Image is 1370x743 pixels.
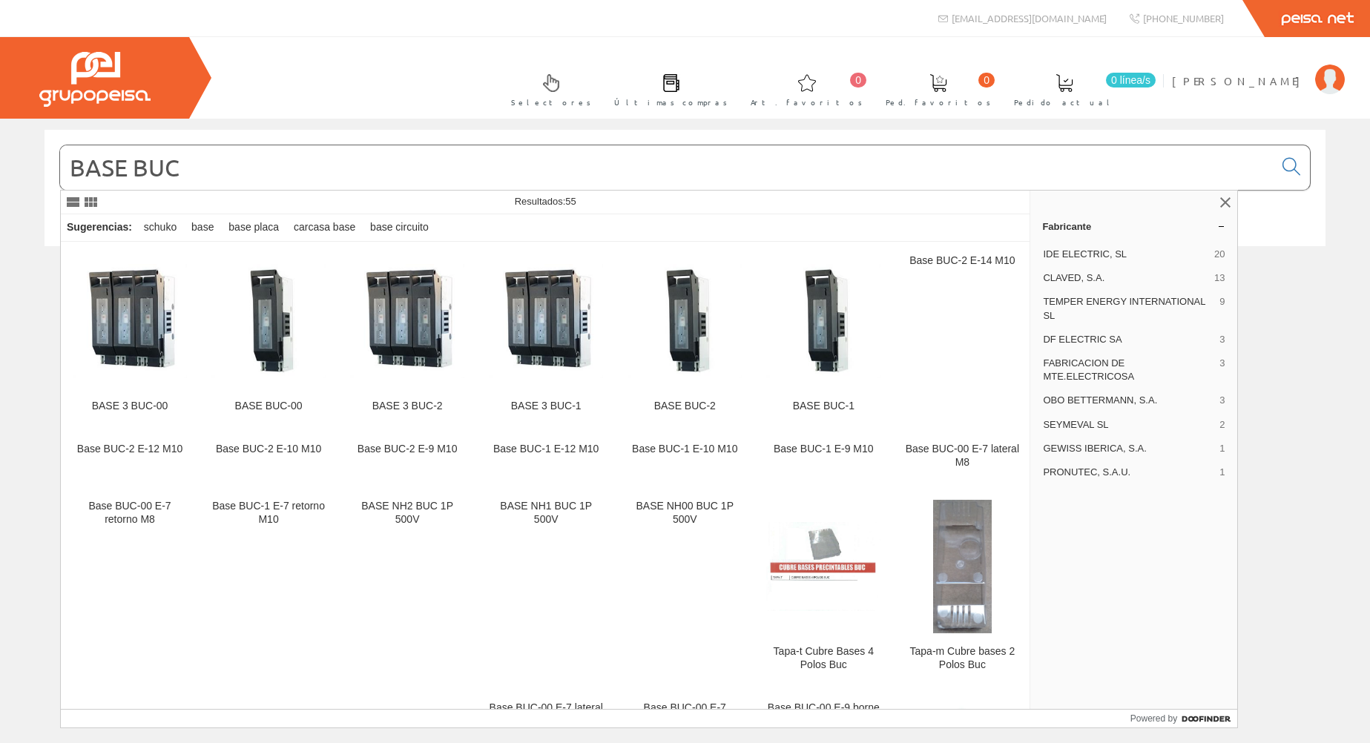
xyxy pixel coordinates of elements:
span: [EMAIL_ADDRESS][DOMAIN_NAME] [952,12,1107,24]
div: Base BUC-2 E-14 M10 [905,254,1019,268]
div: Base BUC-00 E-9 borne 50 mm [766,701,880,728]
span: 2 [1219,418,1225,432]
a: [PERSON_NAME] [1172,62,1345,76]
span: 3 [1219,333,1225,346]
a: Base BUC-1 E-10 M10 [616,431,754,486]
span: CLAVED, S.A. [1043,271,1208,285]
div: base placa [223,214,285,241]
a: Base BUC-2 E-9 M10 [338,431,476,486]
div: Base BUC-1 E-7 retorno M10 [211,500,326,526]
div: BASE NH2 BUC 1P 500V [350,500,464,526]
img: BASE BUC-2 [628,264,742,378]
span: Art. favoritos [751,95,863,110]
img: Grupo Peisa [39,52,151,107]
span: Powered by [1130,712,1177,725]
div: base circuito [364,214,435,241]
div: base [185,214,220,241]
div: Base BUC-1 E-12 M10 [489,443,603,456]
a: Base BUC-2 E-10 M10 [200,431,337,486]
div: Base BUC-2 E-12 M10 [73,443,187,456]
span: 55 [565,196,576,207]
span: 0 [978,73,995,87]
a: BASE 3 BUC-1 BASE 3 BUC-1 [477,242,615,430]
a: BASE NH2 BUC 1P 500V [338,488,476,689]
div: Tapa-m Cubre bases 2 Polos Buc [905,645,1019,672]
span: 0 [850,73,866,87]
img: BASE BUC-1 [766,264,880,378]
div: Tapa-t Cubre Bases 4 Polos Buc [766,645,880,672]
span: Últimas compras [614,95,728,110]
a: BASE 3 BUC-2 BASE 3 BUC-2 [338,242,476,430]
span: GEWISS IBERICA, S.A. [1043,442,1213,455]
a: Tapa-t Cubre Bases 4 Polos Buc Tapa-t Cubre Bases 4 Polos Buc [754,488,892,689]
div: BASE 3 BUC-2 [350,400,464,413]
div: Base BUC-1 E-9 M10 [766,443,880,456]
a: Base BUC-2 E-12 M10 [61,431,199,486]
a: Base BUC-1 E-7 retorno M10 [200,488,337,689]
span: Resultados: [515,196,576,207]
span: DF ELECTRIC SA [1043,333,1213,346]
div: BASE BUC-1 [766,400,880,413]
input: Buscar... [60,145,1274,190]
a: Selectores [496,62,599,116]
img: BASE 3 BUC-1 [489,264,603,378]
img: BASE 3 BUC-00 [73,264,187,378]
div: Base BUC-00 E-7 lateral borne 50 mm [489,701,603,728]
div: BASE NH1 BUC 1P 500V [489,500,603,526]
div: Base BUC-1 E-10 M10 [628,443,742,456]
a: BASE NH00 BUC 1P 500V [616,488,754,689]
div: BASE 3 BUC-1 [489,400,603,413]
img: BASE 3 BUC-2 [350,264,464,378]
span: 13 [1214,271,1225,285]
div: Base BUC-00 E-7 retorno borne 50 mm [628,701,742,728]
span: 0 línea/s [1106,73,1156,87]
div: schuko [138,214,182,241]
a: Powered by [1130,710,1238,727]
span: TEMPER ENERGY INTERNATIONAL SL [1043,295,1213,322]
span: 1 [1219,442,1225,455]
div: BASE BUC-00 [211,400,326,413]
span: PRONUTEC, S.A.U. [1043,466,1213,479]
div: BASE 3 BUC-00 [73,400,187,413]
a: Base BUC-2 E-14 M10 [893,242,1031,430]
span: 9 [1219,295,1225,322]
a: Base BUC-00 E-7 retorno M8 [61,488,199,689]
span: 1 [1219,466,1225,479]
a: Últimas compras [599,62,735,116]
a: BASE BUC-2 BASE BUC-2 [616,242,754,430]
div: Base BUC-2 E-9 M10 [350,443,464,456]
a: Base BUC-1 E-9 M10 [754,431,892,486]
img: BASE BUC-00 [211,264,326,378]
img: Tapa-m Cubre bases 2 Polos Buc [933,500,992,633]
span: SEYMEVAL SL [1043,418,1213,432]
span: 3 [1219,357,1225,383]
span: 3 [1219,394,1225,407]
div: Base BUC-00 E-7 retorno M8 [73,500,187,526]
div: Sugerencias: [61,217,135,238]
a: BASE BUC-00 BASE BUC-00 [200,242,337,430]
a: BASE BUC-1 BASE BUC-1 [754,242,892,430]
span: [PERSON_NAME] [1172,73,1308,88]
a: Base BUC-1 E-12 M10 [477,431,615,486]
div: BASE NH00 BUC 1P 500V [628,500,742,526]
span: IDE ELECTRIC, SL [1043,248,1208,261]
div: Base BUC-2 E-10 M10 [211,443,326,456]
div: BASE BUC-2 [628,400,742,413]
a: Tapa-m Cubre bases 2 Polos Buc Tapa-m Cubre bases 2 Polos Buc [893,488,1031,689]
span: OBO BETTERMANN, S.A. [1043,394,1213,407]
span: FABRICACION DE MTE.ELECTRICOSA [1043,357,1213,383]
a: Base BUC-00 E-7 lateral M8 [893,431,1031,486]
div: © Grupo Peisa [45,265,1325,277]
div: carcasa base [288,214,361,241]
span: 20 [1214,248,1225,261]
img: Tapa-t Cubre Bases 4 Polos Buc [766,522,880,612]
span: [PHONE_NUMBER] [1143,12,1224,24]
span: Selectores [511,95,591,110]
a: BASE 3 BUC-00 BASE 3 BUC-00 [61,242,199,430]
span: Pedido actual [1014,95,1115,110]
div: Base BUC-00 E-7 lateral M8 [905,443,1019,469]
a: Fabricante [1030,214,1237,238]
a: BASE NH1 BUC 1P 500V [477,488,615,689]
span: Ped. favoritos [886,95,991,110]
